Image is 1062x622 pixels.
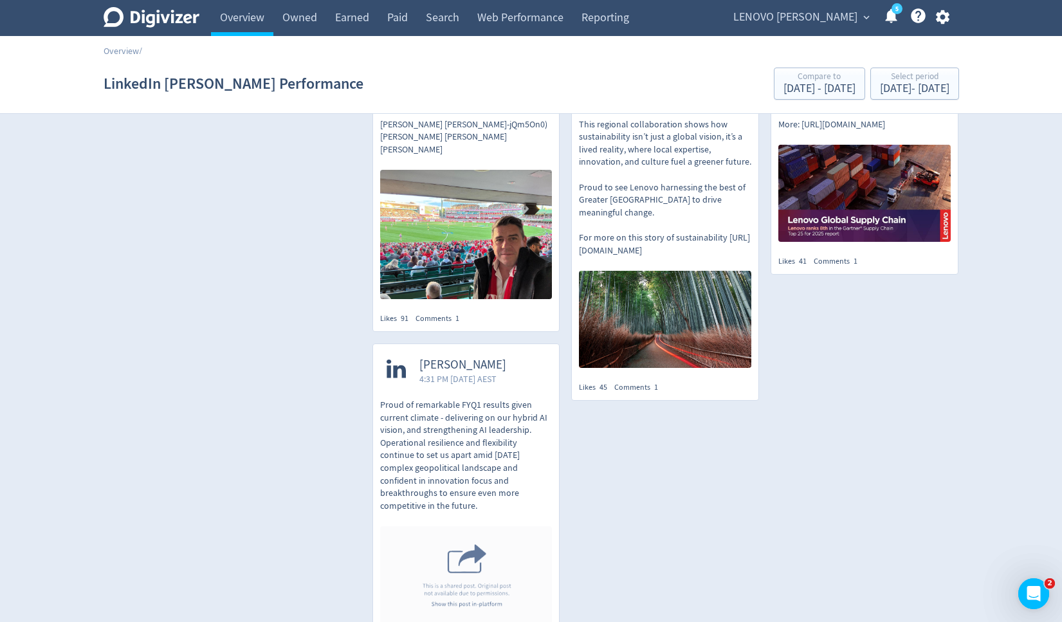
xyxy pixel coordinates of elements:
span: LENOVO [PERSON_NAME] [733,7,857,28]
div: Comments [416,313,466,324]
span: 41 [799,256,807,266]
div: Likes [380,313,416,324]
img: https://media.cf.digivizer.com/images/linkedin-138392256-urn:li:share:7363084325300424704-c43a72e... [380,170,553,299]
div: Comments [614,382,665,393]
button: Compare to[DATE] - [DATE] [774,68,865,100]
span: 45 [600,382,607,392]
p: Proud of remarkable FYQ1 results given current climate - delivering on our hybrid AI vision, and ... [380,399,553,512]
div: Select period [880,72,949,83]
div: Compare to [783,72,856,83]
span: 2 [1045,578,1055,589]
span: 1 [654,382,658,392]
span: 91 [401,313,408,324]
a: Overview [104,45,139,57]
text: 5 [895,5,898,14]
button: LENOVO [PERSON_NAME] [729,7,873,28]
img: https://media.cf.digivizer.com/images/linkedin-138392256-urn:li:share:7360536878556569600-d34ad45... [579,271,751,368]
span: 1 [455,313,459,324]
button: Select period[DATE]- [DATE] [870,68,959,100]
div: Comments [814,256,865,267]
div: Likes [778,256,814,267]
span: / [139,45,142,57]
iframe: Intercom live chat [1018,578,1049,609]
div: Likes [579,382,614,393]
span: 1 [854,256,857,266]
span: [PERSON_NAME] [419,358,506,372]
div: [DATE] - [DATE] [783,83,856,95]
h1: LinkedIn [PERSON_NAME] Performance [104,63,363,104]
span: 4:31 PM [DATE] AEST [419,372,506,385]
img: https://media.cf.digivizer.com/images/linkedin-138392256-urn:li:share:7361534134042718208-d1657a4... [778,145,951,242]
span: expand_more [861,12,872,23]
div: [DATE] - [DATE] [880,83,949,95]
a: 5 [892,3,902,14]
